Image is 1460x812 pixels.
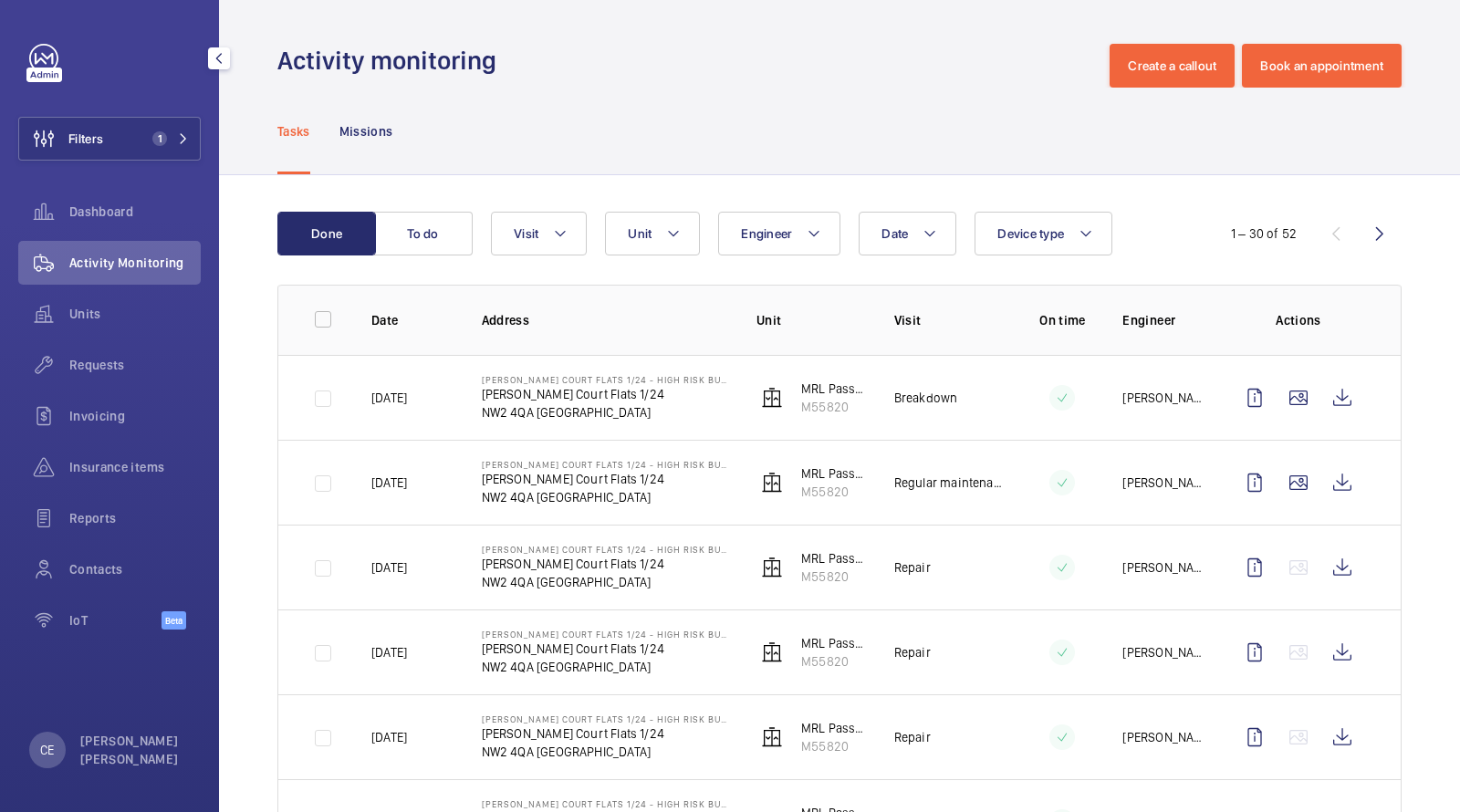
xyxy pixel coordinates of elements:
[894,558,931,577] p: Repair
[68,130,103,148] span: Filters
[482,640,727,658] p: [PERSON_NAME] Court Flats 1/24
[69,356,201,374] span: Requests
[718,212,840,255] button: Engineer
[894,474,1003,492] p: Regular maintenance
[482,311,727,329] p: Address
[761,472,783,494] img: elevator.svg
[894,728,931,746] p: Repair
[894,643,931,661] p: Repair
[1031,311,1093,329] p: On time
[482,470,727,488] p: [PERSON_NAME] Court Flats 1/24
[801,549,865,567] p: MRL Passenger Lift
[605,212,700,255] button: Unit
[761,726,783,748] img: elevator.svg
[80,732,190,768] p: [PERSON_NAME] [PERSON_NAME]
[482,713,727,724] p: [PERSON_NAME] Court Flats 1/24 - High Risk Building
[277,122,310,141] p: Tasks
[761,387,783,409] img: elevator.svg
[482,459,727,470] p: [PERSON_NAME] Court Flats 1/24 - High Risk Building
[18,117,201,161] button: Filters1
[371,389,407,407] p: [DATE]
[741,226,792,241] span: Engineer
[69,560,201,578] span: Contacts
[482,374,727,385] p: [PERSON_NAME] Court Flats 1/24 - High Risk Building
[69,407,201,425] span: Invoicing
[482,555,727,573] p: [PERSON_NAME] Court Flats 1/24
[69,458,201,476] span: Insurance items
[761,641,783,663] img: elevator.svg
[374,212,473,255] button: To do
[801,483,865,501] p: M55820
[1122,389,1204,407] p: [PERSON_NAME]
[997,226,1064,241] span: Device type
[975,212,1112,255] button: Device type
[482,629,727,640] p: [PERSON_NAME] Court Flats 1/24 - High Risk Building
[371,643,407,661] p: [DATE]
[628,226,652,241] span: Unit
[756,311,865,329] p: Unit
[1122,728,1204,746] p: [PERSON_NAME]
[69,305,201,323] span: Units
[162,611,186,630] span: Beta
[277,212,376,255] button: Done
[1242,44,1402,88] button: Book an appointment
[801,398,865,416] p: M55820
[482,385,727,403] p: [PERSON_NAME] Court Flats 1/24
[482,658,727,676] p: NW2 4QA [GEOGRAPHIC_DATA]
[801,567,865,586] p: M55820
[339,122,393,141] p: Missions
[40,741,54,759] p: CE
[482,488,727,506] p: NW2 4QA [GEOGRAPHIC_DATA]
[801,380,865,398] p: MRL Passenger Lift
[1110,44,1235,88] button: Create a callout
[482,798,727,809] p: [PERSON_NAME] Court Flats 1/24 - High Risk Building
[491,212,587,255] button: Visit
[894,389,958,407] p: Breakdown
[1233,311,1364,329] p: Actions
[277,44,507,78] h1: Activity monitoring
[801,634,865,652] p: MRL Passenger Lift
[482,544,727,555] p: [PERSON_NAME] Court Flats 1/24 - High Risk Building
[371,474,407,492] p: [DATE]
[482,573,727,591] p: NW2 4QA [GEOGRAPHIC_DATA]
[69,611,162,630] span: IoT
[801,719,865,737] p: MRL Passenger Lift
[1122,643,1204,661] p: [PERSON_NAME]
[371,311,453,329] p: Date
[514,226,538,241] span: Visit
[1122,474,1204,492] p: [PERSON_NAME]
[801,464,865,483] p: MRL Passenger Lift
[801,652,865,671] p: M55820
[801,737,865,755] p: M55820
[894,311,1003,329] p: Visit
[881,226,908,241] span: Date
[69,509,201,527] span: Reports
[1122,558,1204,577] p: [PERSON_NAME]
[371,558,407,577] p: [DATE]
[482,403,727,422] p: NW2 4QA [GEOGRAPHIC_DATA]
[69,254,201,272] span: Activity Monitoring
[482,743,727,761] p: NW2 4QA [GEOGRAPHIC_DATA]
[69,203,201,221] span: Dashboard
[761,557,783,578] img: elevator.svg
[1122,311,1204,329] p: Engineer
[152,131,167,146] span: 1
[859,212,956,255] button: Date
[482,724,727,743] p: [PERSON_NAME] Court Flats 1/24
[1231,224,1297,243] div: 1 – 30 of 52
[371,728,407,746] p: [DATE]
